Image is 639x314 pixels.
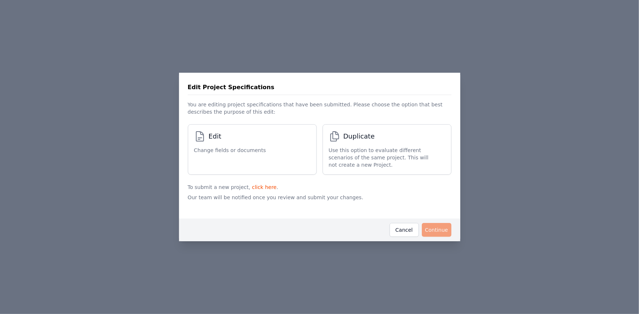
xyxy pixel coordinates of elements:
span: Change fields or documents [194,147,266,154]
span: Edit [209,131,222,141]
a: click here [252,184,276,190]
span: Use this option to evaluate different scenarios of the same project. This will not create a new P... [329,147,438,169]
button: Cancel [390,223,419,237]
span: Duplicate [343,131,375,141]
button: Continue [422,223,452,237]
p: To submit a new project, . [188,181,452,191]
h3: Edit Project Specifications [188,83,275,92]
p: You are editing project specifications that have been submitted. Please choose the option that be... [188,95,452,118]
p: Our team will be notified once you review and submit your changes. [188,191,452,213]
